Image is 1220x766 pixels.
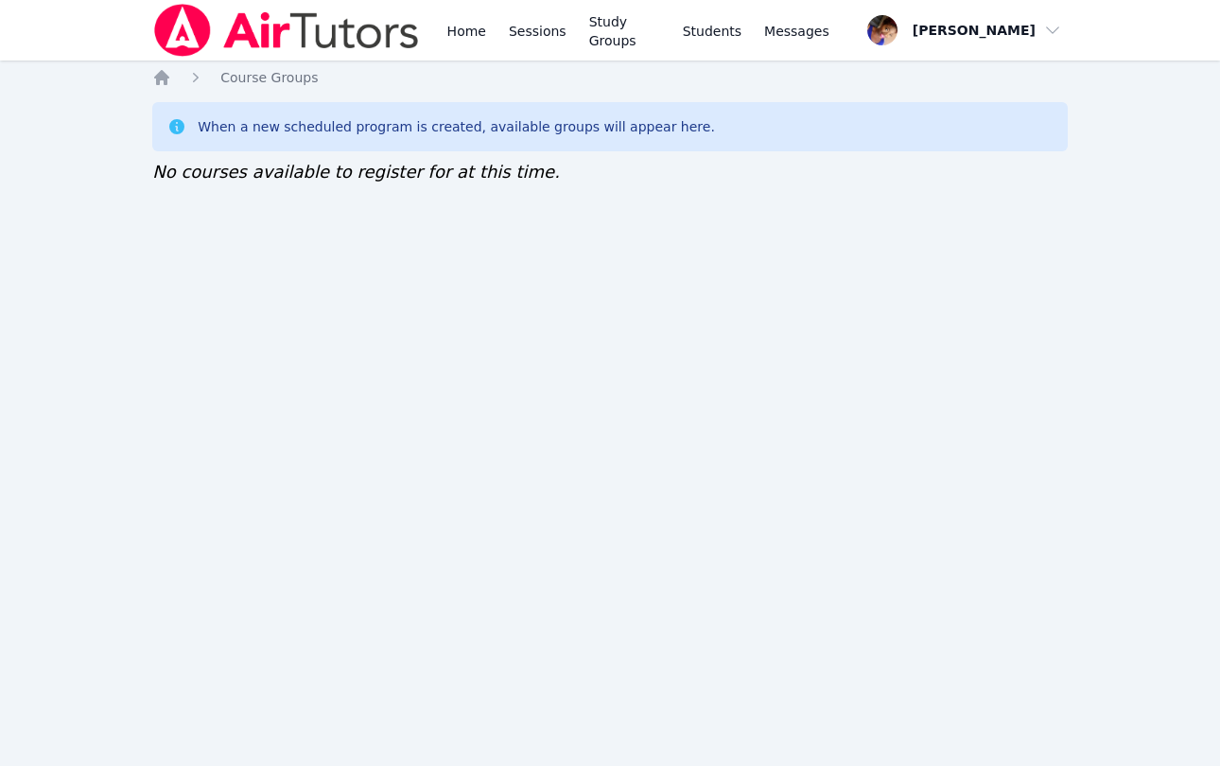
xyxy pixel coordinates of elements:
[152,162,560,182] span: No courses available to register for at this time.
[152,4,420,57] img: Air Tutors
[764,22,829,41] span: Messages
[152,68,1068,87] nav: Breadcrumb
[198,117,715,136] div: When a new scheduled program is created, available groups will appear here.
[220,68,318,87] a: Course Groups
[220,70,318,85] span: Course Groups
